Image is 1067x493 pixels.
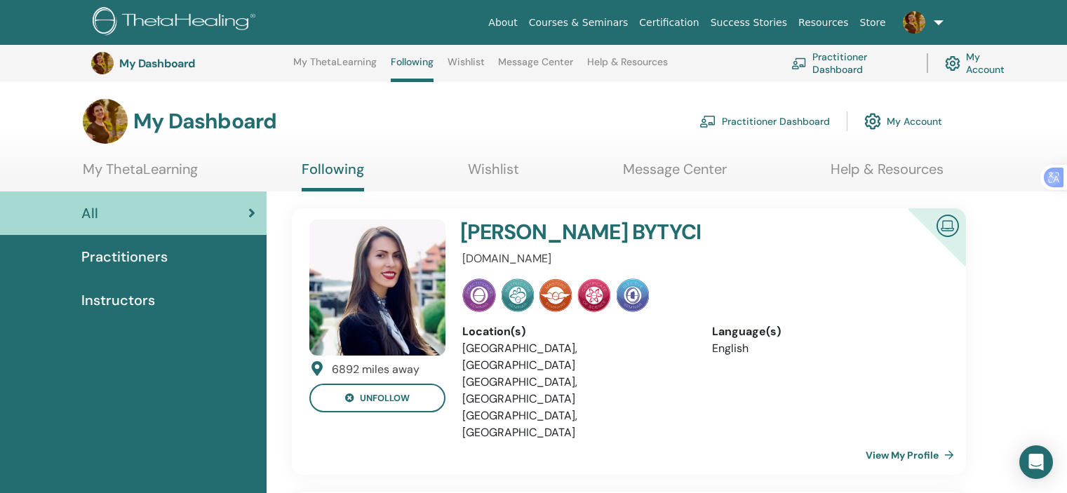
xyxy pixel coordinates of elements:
[791,58,807,69] img: chalkboard-teacher.svg
[309,220,445,356] img: default.jpg
[81,246,168,267] span: Practitioners
[462,407,690,441] li: [GEOGRAPHIC_DATA], [GEOGRAPHIC_DATA]
[133,109,276,134] h3: My Dashboard
[633,10,704,36] a: Certification
[885,208,966,289] div: Certified Online Instructor
[1019,445,1053,479] div: Open Intercom Messenger
[483,10,523,36] a: About
[864,109,881,133] img: cog.svg
[302,161,364,191] a: Following
[83,161,198,188] a: My ThetaLearning
[83,99,128,144] img: default.jpg
[854,10,892,36] a: Store
[866,441,960,469] a: View My Profile
[791,48,910,79] a: Practitioner Dashboard
[293,56,377,79] a: My ThetaLearning
[468,161,519,188] a: Wishlist
[332,361,420,378] div: 6892 miles away
[523,10,634,36] a: Courses & Seminars
[945,53,960,74] img: cog.svg
[945,48,1016,79] a: My Account
[448,56,485,79] a: Wishlist
[462,323,690,340] div: Location(s)
[460,220,859,245] h4: [PERSON_NAME] BYTYCI
[864,106,942,137] a: My Account
[391,56,434,82] a: Following
[712,323,940,340] div: Language(s)
[705,10,793,36] a: Success Stories
[462,374,690,407] li: [GEOGRAPHIC_DATA], [GEOGRAPHIC_DATA]
[699,115,716,128] img: chalkboard-teacher.svg
[793,10,854,36] a: Resources
[903,11,925,34] img: default.jpg
[81,290,155,311] span: Instructors
[119,57,260,70] h3: My Dashboard
[93,7,260,39] img: logo.png
[91,52,114,74] img: default.jpg
[462,340,690,374] li: [GEOGRAPHIC_DATA], [GEOGRAPHIC_DATA]
[931,209,965,241] img: Certified Online Instructor
[462,250,940,267] p: [DOMAIN_NAME]
[81,203,98,224] span: All
[623,161,727,188] a: Message Center
[498,56,573,79] a: Message Center
[309,384,445,412] button: unfollow
[587,56,668,79] a: Help & Resources
[712,340,940,357] li: English
[831,161,944,188] a: Help & Resources
[699,106,830,137] a: Practitioner Dashboard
